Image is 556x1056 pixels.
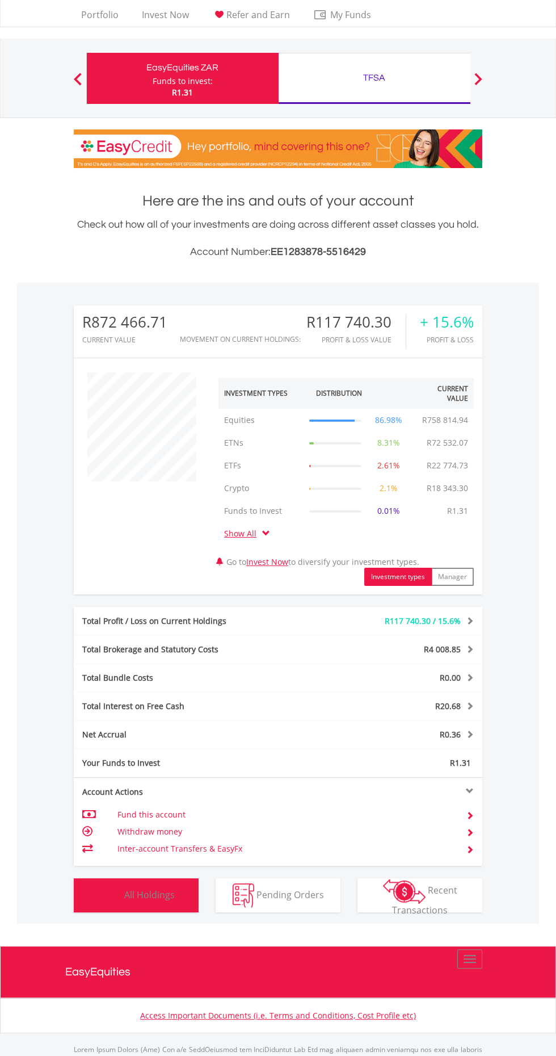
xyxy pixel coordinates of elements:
td: Funds to Invest [218,500,304,522]
div: EasyEquities ZAR [94,60,272,76]
div: Total Brokerage and Statutory Costs [74,644,312,655]
td: R758 814.94 [416,409,474,431]
td: R18 343.30 [421,477,474,500]
span: R0.00 [440,672,461,683]
div: Total Bundle Costs [74,672,312,684]
img: EasyCredit Promotion Banner [74,129,482,168]
td: R1.31 [441,500,474,522]
div: R872 466.71 [82,314,167,330]
td: 8.31% [367,431,410,454]
span: EE1283878-5516429 [271,246,366,257]
span: R1.31 [172,87,193,98]
div: + 15.6% [420,314,474,330]
span: R0.36 [440,729,461,740]
span: Pending Orders [256,888,324,900]
h1: Here are the ins and outs of your account [74,191,482,211]
th: Current Value [410,378,474,409]
td: Fund this account [117,806,453,823]
div: Movement on Current Holdings: [180,336,301,343]
span: R1.31 [450,757,471,768]
div: Profit & Loss Value [306,336,406,343]
td: 86.98% [367,409,410,431]
a: Portfolio [77,9,123,27]
td: Withdraw money [117,823,453,840]
div: Check out how all of your investments are doing across different asset classes you hold. [74,217,482,260]
div: R117 740.30 [306,314,406,330]
a: Refer and Earn [208,9,294,27]
th: Investment Types [218,378,304,409]
button: Manager [431,568,474,586]
td: ETFs [218,454,304,477]
div: Your Funds to Invest [74,757,278,769]
button: Next [467,78,490,90]
img: transactions-zar-wht.png [383,879,426,904]
span: My Funds [313,7,387,22]
span: Refer and Earn [226,9,290,21]
button: Previous [66,78,89,90]
td: R22 774.73 [421,454,474,477]
div: Account Actions [74,786,278,798]
a: Invest Now [246,556,288,567]
div: Profit & Loss [420,336,474,343]
button: Pending Orders [216,878,340,912]
div: Total Interest on Free Cash [74,701,312,712]
div: Go to to diversify your investment types. [210,367,482,586]
span: R4 008.85 [424,644,461,655]
span: All Holdings [124,888,175,900]
div: CURRENT VALUE [82,336,167,343]
span: R20.68 [435,701,461,711]
h3: Account Number: [74,244,482,260]
td: Inter-account Transfers & EasyFx [117,840,453,857]
span: R117 740.30 / 15.6% [385,615,461,626]
td: 2.61% [367,454,410,477]
img: holdings-wht.png [98,883,122,908]
td: Crypto [218,477,304,500]
a: EasyEquities [65,946,491,998]
td: 2.1% [367,477,410,500]
td: 0.01% [367,500,410,522]
td: R72 532.07 [421,431,474,454]
div: Net Accrual [74,729,312,740]
button: Recent Transactions [357,878,482,912]
a: Show All [224,528,262,539]
div: TFSA [285,70,464,86]
td: ETNs [218,431,304,454]
img: pending_instructions-wht.png [233,883,254,908]
div: Total Profit / Loss on Current Holdings [74,615,312,627]
td: Equities [218,409,304,431]
div: Funds to invest: [153,76,213,87]
button: All Holdings [74,878,199,912]
button: Investment types [364,568,432,586]
div: Distribution [315,388,361,398]
a: Invest Now [137,9,193,27]
a: Access Important Documents (i.e. Terms and Conditions, Cost Profile etc) [140,1010,416,1021]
